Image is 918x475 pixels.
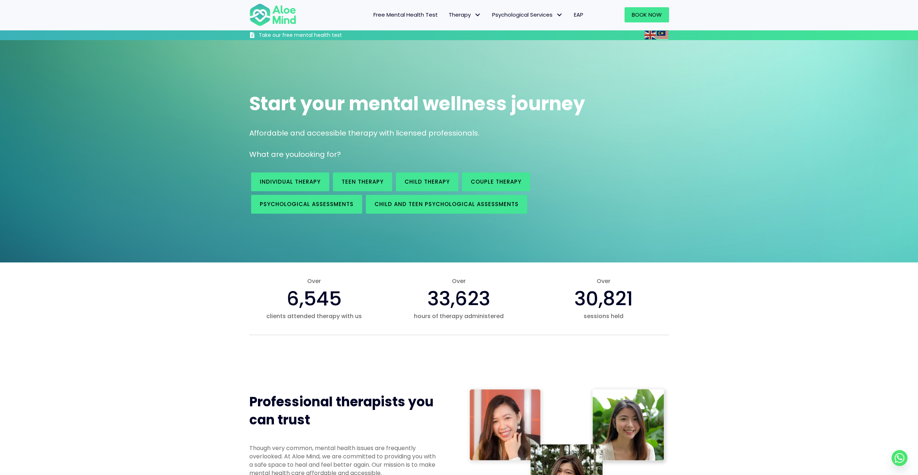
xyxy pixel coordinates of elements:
a: Individual therapy [251,172,329,191]
span: Over [249,277,380,285]
nav: Menu [306,7,589,22]
img: Aloe mind Logo [249,3,296,27]
span: Psychological assessments [260,200,354,208]
span: 30,821 [574,285,633,312]
span: What are you [249,149,299,159]
a: Take our free mental health test [249,32,381,40]
span: Free Mental Health Test [373,11,438,18]
a: Psychological assessments [251,195,362,214]
a: Malay [657,31,669,39]
span: Child Therapy [405,178,450,185]
a: Free Mental Health Test [368,7,443,22]
span: EAP [574,11,583,18]
a: EAP [568,7,589,22]
span: Individual therapy [260,178,321,185]
a: Teen Therapy [333,172,392,191]
h3: Take our free mental health test [259,32,381,39]
span: 33,623 [427,285,490,312]
a: Child Therapy [396,172,458,191]
span: Therapy: submenu [473,10,483,20]
span: Therapy [449,11,481,18]
span: Over [538,277,669,285]
a: Psychological ServicesPsychological Services: submenu [487,7,568,22]
span: Professional therapists you can trust [249,393,433,429]
img: en [644,31,656,39]
a: Couple therapy [462,172,530,191]
span: 6,545 [287,285,342,312]
span: Teen Therapy [342,178,384,185]
span: looking for? [299,149,341,159]
span: Over [394,277,524,285]
a: English [644,31,657,39]
span: Book Now [632,11,662,18]
img: ms [657,31,668,39]
a: Whatsapp [892,450,908,466]
p: Affordable and accessible therapy with licensed professionals. [249,128,669,138]
span: Start your mental wellness journey [249,90,585,117]
a: Child and Teen Psychological assessments [366,195,527,214]
span: Couple therapy [471,178,521,185]
span: hours of therapy administered [394,312,524,320]
span: Child and Teen Psychological assessments [375,200,519,208]
span: Psychological Services [492,11,563,18]
a: Book Now [625,7,669,22]
span: clients attended therapy with us [249,312,380,320]
span: Psychological Services: submenu [554,10,565,20]
a: TherapyTherapy: submenu [443,7,487,22]
span: sessions held [538,312,669,320]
